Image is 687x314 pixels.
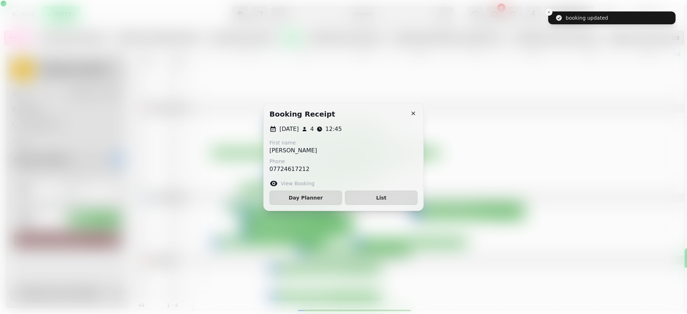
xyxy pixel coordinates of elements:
[269,139,317,146] label: First name
[269,158,310,165] label: Phone
[269,109,335,119] h2: Booking receipt
[269,146,317,155] p: [PERSON_NAME]
[325,125,342,133] p: 12:45
[269,191,342,205] button: Day Planner
[310,125,314,133] p: 4
[269,165,310,173] p: 07724617212
[345,191,418,205] button: List
[279,125,299,133] p: [DATE]
[281,180,315,187] label: View Booking
[276,195,336,200] span: Day Planner
[351,195,411,200] span: List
